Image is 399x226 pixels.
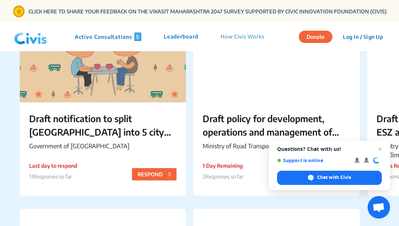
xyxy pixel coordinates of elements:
p: How Civis Works [221,32,264,41]
button: Donate [299,31,332,43]
span: Chat with Civis [317,174,351,181]
button: Log In / Sign Up [338,31,388,43]
a: Draft notification to split [GEOGRAPHIC_DATA] into 5 city corporations/[GEOGRAPHIC_DATA] ನಗರವನ್ನು... [20,9,186,196]
a: Open chat [368,196,390,219]
a: Donate [299,32,338,40]
p: Last day to respond [29,162,77,170]
img: navlogo.png [11,26,50,48]
p: Draft policy for development, operations and management of Wayside Amenities on Private Land alon... [203,112,350,139]
a: Draft policy for development, operations and management of Wayside Amenities on Private Land alon... [193,9,360,196]
span: Responses so far [205,173,243,180]
p: 13 [29,173,77,180]
p: Draft notification to split [GEOGRAPHIC_DATA] into 5 city corporations/[GEOGRAPHIC_DATA] ನಗರವನ್ನು... [29,112,177,139]
span: Questions? Chat with us! [277,146,382,152]
a: CLICK HERE TO SHARE YOUR FEEDBACK ON THE VIKASIT MAHARASHTRA 2047 SURVEY SUPPORTED BY CIVIC INNOV... [28,7,387,15]
img: Gom Logo [12,5,25,18]
p: 2 [203,173,243,180]
span: Chat with Civis [277,171,382,185]
button: RESPOND [132,168,177,180]
p: Ministry of Road Transport and Highways [203,142,350,151]
span: 5 [134,32,141,41]
p: 1 Day Remaining [203,162,243,170]
span: Support is online [277,158,349,163]
p: Active Consultations [75,32,141,41]
span: Responses so far [34,173,72,180]
p: Leaderboard [164,32,198,41]
p: Government of [GEOGRAPHIC_DATA] [29,142,177,151]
